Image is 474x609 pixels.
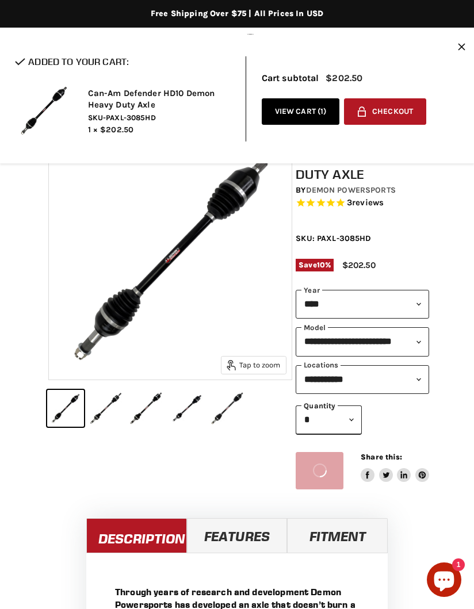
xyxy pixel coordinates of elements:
button: IMAGE thumbnail [128,390,165,427]
span: $202.50 [100,125,133,135]
span: reviews [352,197,384,208]
a: $0.00 [418,33,474,58]
a: Fitment [287,518,388,553]
a: View cart (1) [262,98,340,125]
button: IMAGE thumbnail [169,390,205,427]
button: Tap to zoom [221,357,286,374]
button: IMAGE thumbnail [47,390,84,427]
span: SKU-PAXL-3085HD [88,113,229,123]
a: Description [86,518,187,553]
span: Rated 5.0 out of 5 stars 3 reviews [296,197,429,209]
select: keys [296,365,429,394]
button: IMAGE thumbnail [87,390,124,427]
aside: Share this: [361,452,429,490]
h2: Added to your cart: [15,56,228,67]
span: Share this: [361,453,402,461]
img: IMAGE [49,137,292,380]
select: modal-name [296,327,429,356]
button: IMAGE thumbnail [209,390,246,427]
button: Close [458,43,465,53]
inbox-online-store-chat: Shopify online store chat [423,562,465,600]
span: $202.50 [326,73,362,83]
span: 1 × [88,125,98,135]
img: Demon Powersports [197,32,277,58]
form: cart checkout [339,98,426,129]
img: Can-Am Defender HD10 Demon Heavy Duty Axle [15,82,72,139]
select: year [296,290,429,319]
a: Demon Powersports [306,185,396,195]
select: Quantity [296,405,362,434]
div: by [296,184,429,197]
span: Save % [296,259,334,271]
a: Features [187,518,288,553]
span: 3 reviews [347,197,384,208]
span: $202.50 [342,260,376,270]
button: Checkout [344,98,426,125]
h2: Can-Am Defender HD10 Demon Heavy Duty Axle [88,88,229,110]
span: 10 [317,261,325,269]
div: SKU: PAXL-3085HD [296,232,429,244]
span: Cart subtotal [262,72,319,83]
span: Tap to zoom [227,360,280,370]
span: 1 [320,106,323,116]
span: Checkout [372,107,413,116]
